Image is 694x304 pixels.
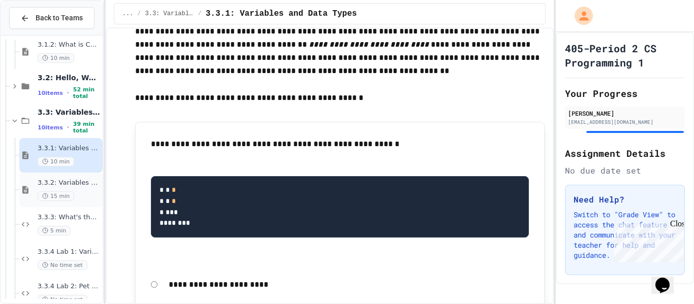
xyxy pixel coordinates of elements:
[122,10,134,18] span: ...
[651,263,684,294] iframe: chat widget
[38,248,101,256] span: 3.3.4 Lab 1: Variable Name Corrector
[568,109,682,118] div: [PERSON_NAME]
[38,191,74,201] span: 15 min
[4,4,70,64] div: Chat with us now!Close
[564,4,595,27] div: My Account
[38,41,101,49] span: 3.1.2: What is Code?
[198,10,202,18] span: /
[67,123,69,131] span: •
[38,108,101,117] span: 3.3: Variables and Data Types
[145,10,194,18] span: 3.3: Variables and Data Types
[38,157,74,166] span: 10 min
[38,213,101,222] span: 3.3.3: What's the Type?
[38,226,71,235] span: 5 min
[38,73,101,82] span: 3.2: Hello, World!
[73,86,101,99] span: 52 min total
[38,90,63,96] span: 10 items
[36,13,83,23] span: Back to Teams
[568,118,682,126] div: [EMAIL_ADDRESS][DOMAIN_NAME]
[610,219,684,262] iframe: chat widget
[38,53,74,63] span: 10 min
[9,7,94,29] button: Back to Teams
[38,282,101,291] span: 3.3.4 Lab 2: Pet Store Inventory
[38,179,101,187] span: 3.3.2: Variables and Data Types - Review
[565,86,685,100] h2: Your Progress
[67,89,69,97] span: •
[137,10,141,18] span: /
[73,121,101,134] span: 39 min total
[206,8,357,20] span: 3.3.1: Variables and Data Types
[38,260,87,270] span: No time set
[574,193,676,206] h3: Need Help?
[565,164,685,177] div: No due date set
[565,41,685,70] h1: 405-Period 2 CS Programming 1
[574,210,676,260] p: Switch to "Grade View" to access the chat feature and communicate with your teacher for help and ...
[38,144,101,153] span: 3.3.1: Variables and Data Types
[38,124,63,131] span: 10 items
[565,146,685,160] h2: Assignment Details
